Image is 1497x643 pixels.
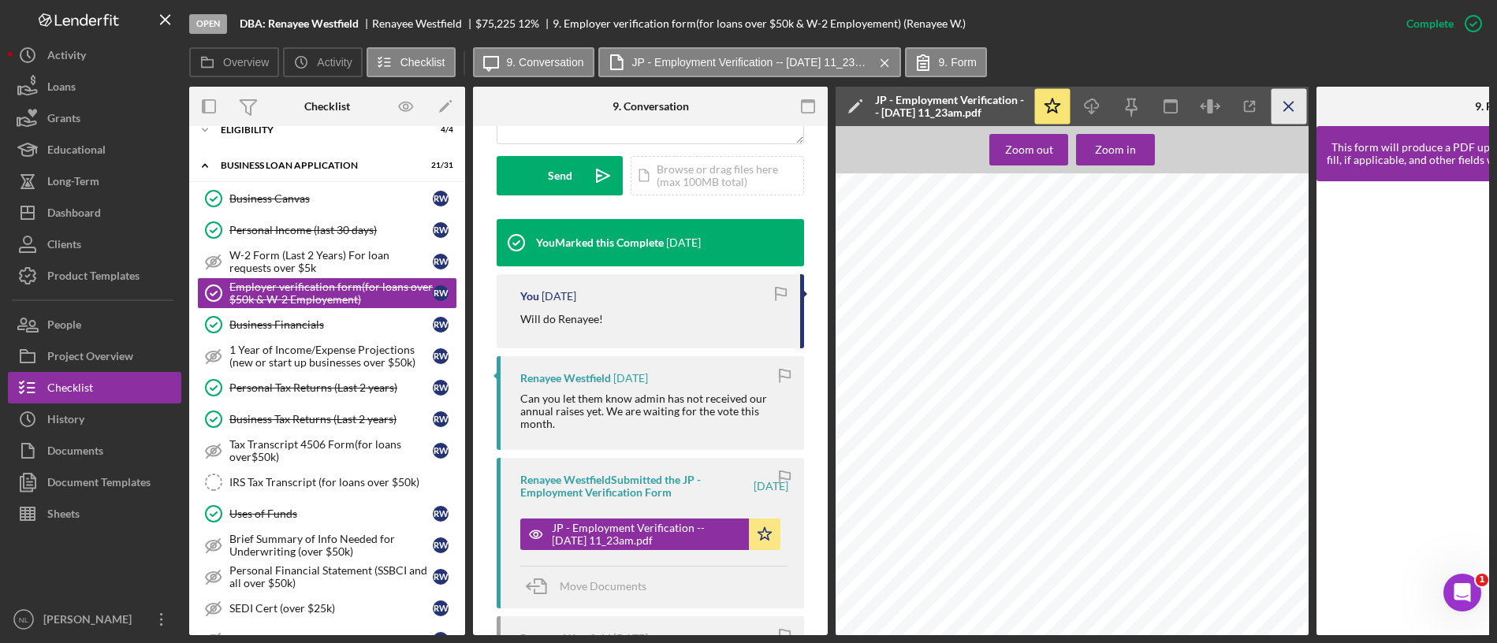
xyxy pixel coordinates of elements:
div: W-2 Form (Last 2 Years) For loan requests over $5k [229,249,433,274]
span: 1 [1476,574,1488,586]
span: : [928,308,930,317]
span: Annually. [1188,182,1224,191]
div: R W [433,254,449,269]
span: Champaign [892,182,936,191]
label: Checklist [400,56,445,69]
a: Uses of FundsRW [197,498,457,530]
span: [GEOGRAPHIC_DATA] [955,348,1046,357]
a: Personal Financial Statement (SSBCI and all over $50k)RW [197,561,457,593]
div: SEDI Cert (over $25k) [229,602,433,615]
div: 12 % [518,17,539,30]
div: Renayee Westfield [372,17,475,30]
div: Renayee Westfield [520,372,611,385]
div: [PERSON_NAME] [39,604,142,639]
span: hours per week and earn $ [1037,182,1141,191]
button: Zoom in [1076,134,1155,165]
div: ELIGIBILITY [221,125,414,135]
button: History [8,403,181,435]
span: $75,225 [475,17,516,30]
div: Brief Summary of Info Needed for Underwriting (over $50k) [229,533,433,558]
div: R W [433,348,449,364]
div: 9. Conversation [613,100,689,113]
time: 2025-10-08 16:25 [666,236,701,249]
div: Business Canvas [229,192,433,205]
span: . I work approximately [936,182,1023,191]
span: at [933,169,940,179]
a: SEDI Cert (over $25k)RW [197,593,457,624]
div: Documents [47,435,103,470]
div: Checklist [304,100,350,113]
label: Activity [317,56,352,69]
div: You Marked this Complete [536,236,664,249]
div: Personal Tax Returns (Last 2 years) [229,381,433,394]
span: Move Documents [560,579,646,593]
div: Can you let them know admin has not received our annual raises yet. We are waiting for the vote t... [520,392,788,430]
span: Address: [892,369,925,377]
a: Personal Income (last 30 days)RW [197,214,457,246]
span: 116000 [1141,182,1171,191]
a: 1 Year of Income/Expense Projections (new or start up businesses over $50k)RW [197,340,457,372]
div: Personal Income (last 30 days) [229,224,433,236]
button: Move Documents [520,567,662,606]
time: 2025-10-08 16:25 [542,290,576,303]
a: Documents [8,435,181,466]
div: Zoom in [1095,134,1136,165]
span: I do authorize [PERSON_NAME] to contact my employer for employment [892,227,1171,236]
b: DBA: Renayee Westfield [240,17,359,30]
p: Will do Renayee! [520,310,603,328]
a: Document Templates [8,466,181,498]
span: 502 w [GEOGRAPHIC_DATA] [927,369,1048,377]
span: - [994,410,997,418]
time: 2025-10-08 15:23 [613,372,648,385]
label: JP - Employment Verification -- [DATE] 11_23am.pdf [632,56,869,69]
div: IRS Tax Transcript (for loans over $50k) [229,476,456,489]
div: JP - Employment Verification -- [DATE] 11_23am.pdf [552,522,741,547]
button: Send [497,156,623,195]
span: 3800 [997,410,1016,418]
text: NL [19,615,29,624]
div: 4 / 4 [425,125,453,135]
button: Sheets [8,498,181,530]
div: Zoom out [1005,134,1053,165]
div: Business Financials [229,318,433,331]
div: R W [433,222,449,238]
a: Business CanvasRW [197,183,457,214]
div: 21 / 31 [425,161,453,170]
div: R W [433,285,449,301]
div: R W [433,569,449,585]
span: Signature [892,308,928,317]
button: Checklist [367,47,456,77]
a: Tax Transcript 4506 Form(for loans over$50k)RW [197,435,457,466]
a: IRS Tax Transcript (for loans over $50k) [197,466,457,498]
div: Document Templates [47,466,151,502]
iframe: Intercom live chat [1443,574,1481,611]
a: Personal Tax Returns (Last 2 years)RW [197,372,457,403]
span: All of the information provided is correct to the best of my knowledge. [892,206,1152,215]
button: JP - Employment Verification -- [DATE] 11_23am.pdf [598,47,901,77]
div: 9. Employer verification form(for loans over $50k & W-2 Employement) (Renayee W.) [553,17,966,30]
span: Company Name: [892,348,953,357]
span: per [1173,182,1186,191]
button: Zoom out [989,134,1068,165]
div: Tax Transcript 4506 Form(for loans over$50k) [229,438,433,463]
div: Renayee Westfield Submitted the JP - Employment Verification Form [520,474,751,499]
button: 9. Conversation [473,47,594,77]
a: Business FinancialsRW [197,309,457,340]
div: R W [433,380,449,396]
